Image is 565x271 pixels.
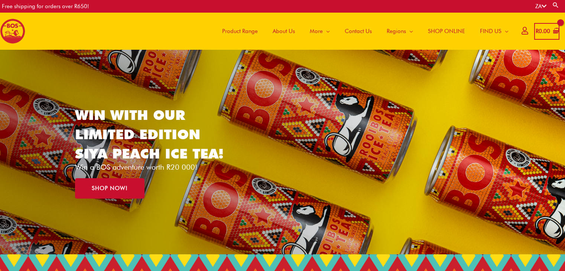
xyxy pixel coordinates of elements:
a: WIN WITH OUR LIMITED EDITION SIYA PEACH ICE TEA! [75,107,224,162]
span: Regions [387,20,406,42]
a: ZA [535,3,546,10]
span: Product Range [222,20,258,42]
span: FIND US [480,20,501,42]
bdi: 0.00 [536,28,550,35]
a: About Us [265,13,302,50]
span: R [536,28,539,35]
a: Product Range [215,13,265,50]
span: Contact Us [345,20,372,42]
a: More [302,13,337,50]
span: About Us [273,20,295,42]
a: Regions [379,13,420,50]
span: More [310,20,323,42]
a: SHOP ONLINE [420,13,473,50]
a: SHOP NOW! [75,178,145,199]
a: Contact Us [337,13,379,50]
a: Search button [552,1,559,9]
a: View Shopping Cart, empty [534,23,559,40]
span: SHOP NOW! [92,186,128,191]
span: SHOP ONLINE [428,20,465,42]
p: Win a BOS adventure worth R20 000! [75,163,235,171]
nav: Site Navigation [209,13,516,50]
